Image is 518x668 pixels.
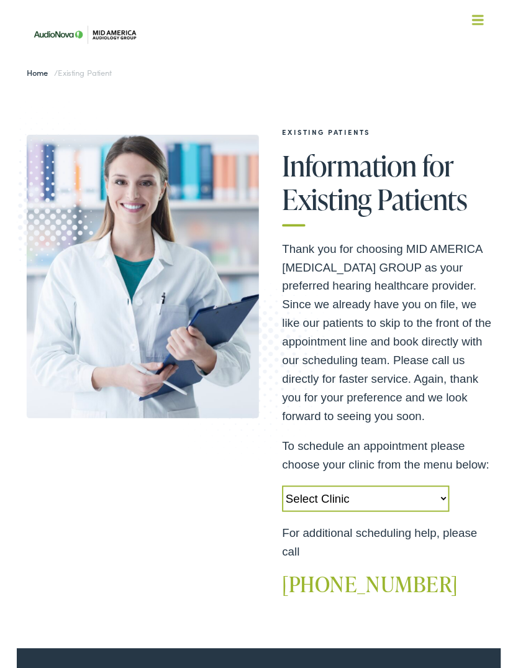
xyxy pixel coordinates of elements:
a: What We Offer [20,50,508,88]
span: Patients [386,197,482,230]
span: Information [284,161,428,194]
img: Audiologist holding a clipboard at Mid America Audiology in St. Louis, MO [11,144,259,447]
span: for [434,161,468,194]
p: To schedule an appointment please choose your clinic from the menu below: [284,467,507,507]
span: Existing Patient [44,71,101,83]
p: Thank you for choosing MID AMERICA [MEDICAL_DATA] GROUP as your preferred hearing healthcare prov... [284,256,507,455]
span: Existing [284,197,379,230]
p: For additional scheduling help, please call [284,560,507,600]
h2: EXISTING PATIENTS [284,137,507,145]
span: / [11,71,101,83]
a: [PHONE_NUMBER] [284,610,472,641]
a: Home [11,71,40,83]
